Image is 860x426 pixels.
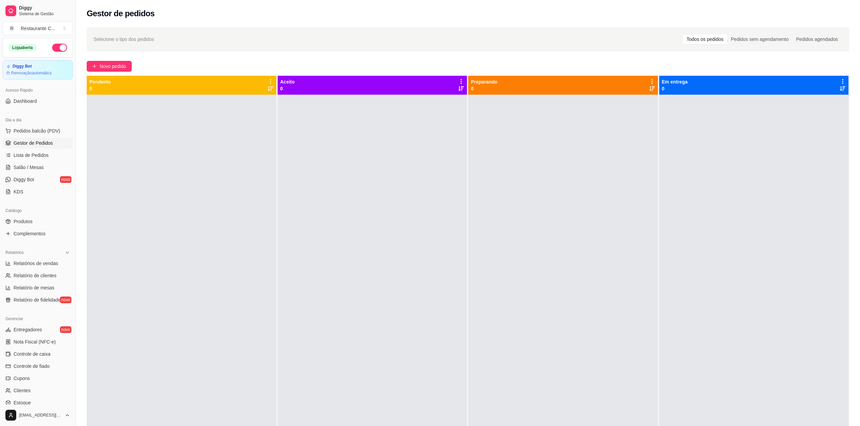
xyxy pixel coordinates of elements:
[727,34,792,44] div: Pedidos sem agendamento
[3,150,73,161] a: Lista de Pedidos
[683,34,727,44] div: Todos os pedidos
[89,85,111,92] p: 0
[14,351,50,357] span: Controle de caixa
[3,294,73,305] a: Relatório de fidelidadenovo
[14,260,58,267] span: Relatórios de vendas
[3,228,73,239] a: Complementos
[3,373,73,384] a: Cupons
[87,61,132,72] button: Novo pedido
[3,85,73,96] div: Acesso Rápido
[14,127,60,134] span: Pedidos balcão (PDV)
[11,70,51,76] article: Renovação automática
[280,85,295,92] p: 0
[14,326,42,333] span: Entregadores
[14,188,23,195] span: KDS
[3,258,73,269] a: Relatórios de vendas
[8,44,37,51] div: Loja aberta
[19,412,62,418] span: [EMAIL_ADDRESS][DOMAIN_NAME]
[21,25,55,32] div: Restaurante C ...
[3,216,73,227] a: Produtos
[280,78,295,85] p: Aceito
[92,64,97,69] span: plus
[14,363,50,370] span: Controle de fiado
[19,11,70,17] span: Sistema de Gestão
[14,230,45,237] span: Complementos
[3,3,73,19] a: DiggySistema de Gestão
[3,162,73,173] a: Salão / Mesas
[3,397,73,408] a: Estoque
[14,297,61,303] span: Relatório de fidelidade
[3,361,73,372] a: Controle de fiado
[93,35,154,43] span: Selecione o tipo dos pedidos
[89,78,111,85] p: Pendente
[14,176,34,183] span: Diggy Bot
[662,78,688,85] p: Em entrega
[14,387,31,394] span: Clientes
[14,284,55,291] span: Relatório de mesas
[3,349,73,359] a: Controle de caixa
[3,385,73,396] a: Clientes
[662,85,688,92] p: 0
[3,115,73,125] div: Dia a dia
[14,338,56,345] span: Nota Fiscal (NFC-e)
[14,272,57,279] span: Relatório de clientes
[14,375,30,382] span: Cupons
[14,164,44,171] span: Salão / Mesas
[8,25,15,32] span: R
[3,125,73,136] button: Pedidos balcão (PDV)
[100,63,126,70] span: Novo pedido
[3,22,73,35] button: Select a team
[14,140,53,146] span: Gestor de Pedidos
[3,324,73,335] a: Entregadoresnovo
[3,270,73,281] a: Relatório de clientes
[13,64,32,69] article: Diggy Bot
[3,186,73,197] a: KDS
[471,78,497,85] p: Preparando
[3,138,73,148] a: Gestor de Pedidos
[52,44,67,52] button: Alterar Status
[14,218,33,225] span: Produtos
[14,399,31,406] span: Estoque
[3,407,73,423] button: [EMAIL_ADDRESS][DOMAIN_NAME]
[19,5,70,11] span: Diggy
[471,85,497,92] p: 0
[87,8,155,19] h2: Gestor de pedidos
[3,60,73,79] a: Diggy BotRenovaçãoautomática
[14,152,49,159] span: Lista de Pedidos
[792,34,842,44] div: Pedidos agendados
[3,174,73,185] a: Diggy Botnovo
[3,205,73,216] div: Catálogo
[14,98,37,104] span: Dashboard
[5,250,24,255] span: Relatórios
[3,336,73,347] a: Nota Fiscal (NFC-e)
[3,96,73,106] a: Dashboard
[3,313,73,324] div: Gerenciar
[3,282,73,293] a: Relatório de mesas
